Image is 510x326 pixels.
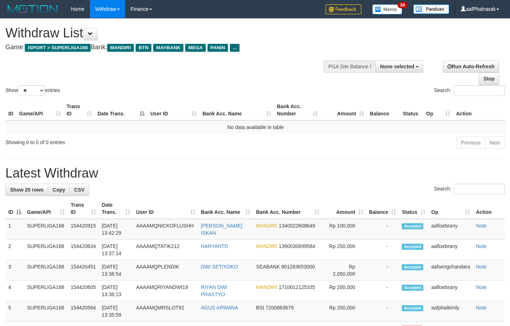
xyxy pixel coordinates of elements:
[5,198,24,219] th: ID: activate to sort column descending
[476,223,487,229] a: Note
[18,85,45,96] select: Showentries
[322,198,366,219] th: Amount: activate to sort column ascending
[476,264,487,270] a: Note
[5,136,207,146] div: Showing 0 to 0 of 0 entries
[366,260,399,281] td: -
[5,4,60,14] img: MOTION_logo.png
[253,198,322,219] th: Bank Acc. Number: activate to sort column ascending
[256,305,264,311] span: BSI
[476,284,487,290] a: Note
[428,240,473,260] td: aafloebrany
[99,281,133,301] td: [DATE] 13:36:13
[68,281,99,301] td: 154420605
[133,240,198,260] td: AAAAMQTATIK212
[279,284,315,290] span: Copy 1710012125335 to clipboard
[266,305,294,311] span: Copy 7200863679 to clipboard
[375,60,423,73] button: None selected
[428,301,473,322] td: aafphalkimly
[133,219,198,240] td: AAAAMQNICKOFLUSHH
[201,243,228,249] a: HARYANTO
[372,4,402,14] img: Button%20Memo.svg
[324,60,375,73] div: PGA Site Balance /
[68,240,99,260] td: 154420634
[24,219,68,240] td: SUPERLIGA168
[428,281,473,301] td: aafloebrany
[322,240,366,260] td: Rp 250,000
[256,264,280,270] span: SEABANK
[64,100,95,120] th: Trans ID: activate to sort column ascending
[476,305,487,311] a: Note
[380,64,414,69] span: None selected
[322,301,366,322] td: Rp 200,000
[5,44,333,51] h4: Game: Bank:
[10,187,44,193] span: Show 25 rows
[456,137,485,149] a: Previous
[454,85,505,96] input: Search:
[453,100,506,120] th: Action
[402,264,423,270] span: Accepted
[99,301,133,322] td: [DATE] 13:35:59
[428,198,473,219] th: Op: activate to sort column ascending
[434,85,505,96] label: Search:
[68,219,99,240] td: 154420915
[230,44,240,52] span: ...
[256,284,277,290] span: MANDIRI
[68,260,99,281] td: 154420451
[95,100,147,120] th: Date Trans.: activate to sort column descending
[48,184,70,196] a: Copy
[479,73,499,85] a: Stop
[473,198,505,219] th: Action
[25,44,91,52] span: ISPORT > SUPERLIGA168
[107,44,134,52] span: MANDIRI
[428,260,473,281] td: aafsengchandara
[147,100,200,120] th: User ID: activate to sort column ascending
[5,184,48,196] a: Show 25 rows
[320,100,367,120] th: Amount: activate to sort column ascending
[99,240,133,260] td: [DATE] 13:37:14
[279,243,315,249] span: Copy 1360030899584 to clipboard
[5,120,506,134] td: No data available in table
[185,44,206,52] span: MEGA
[16,100,64,120] th: Game/API: activate to sort column ascending
[68,301,99,322] td: 154420564
[53,187,65,193] span: Copy
[5,85,60,96] label: Show entries
[24,281,68,301] td: SUPERLIGA168
[24,198,68,219] th: Game/API: activate to sort column ascending
[133,301,198,322] td: AAAAMQMRSLOT92
[434,184,505,194] label: Search:
[322,281,366,301] td: Rp 200,000
[201,223,242,236] a: [PERSON_NAME] ISKAN
[24,240,68,260] td: SUPERLIGA168
[133,281,198,301] td: AAAAMQRIYANDWI19
[99,260,133,281] td: [DATE] 13:36:54
[366,198,399,219] th: Balance: activate to sort column ascending
[5,240,24,260] td: 2
[279,223,315,229] span: Copy 1340022608649 to clipboard
[366,240,399,260] td: -
[5,281,24,301] td: 4
[413,4,449,14] img: panduan.png
[5,301,24,322] td: 5
[74,187,85,193] span: CSV
[200,100,274,120] th: Bank Acc. Name: activate to sort column ascending
[397,2,407,8] span: 34
[208,44,228,52] span: PANIN
[428,219,473,240] td: aafloebrany
[402,223,423,229] span: Accepted
[476,243,487,249] a: Note
[5,260,24,281] td: 3
[402,244,423,250] span: Accepted
[454,184,505,194] input: Search:
[24,260,68,281] td: SUPERLIGA168
[133,198,198,219] th: User ID: activate to sort column ascending
[153,44,183,52] span: MAYBANK
[399,198,428,219] th: Status: activate to sort column ascending
[201,264,238,270] a: DWI SETIYOKO
[198,198,254,219] th: Bank Acc. Name: activate to sort column ascending
[443,60,499,73] a: Run Auto-Refresh
[5,26,333,40] h1: Withdraw List
[99,198,133,219] th: Date Trans.: activate to sort column ascending
[274,100,320,120] th: Bank Acc. Number: activate to sort column ascending
[402,305,423,311] span: Accepted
